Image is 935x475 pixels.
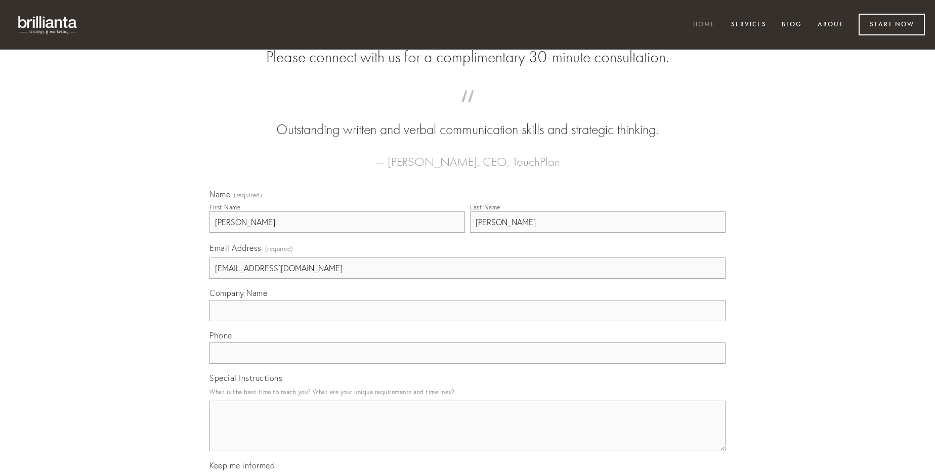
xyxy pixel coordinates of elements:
[10,10,86,39] img: brillianta - research, strategy, marketing
[209,203,240,211] div: First Name
[226,140,709,172] figcaption: — [PERSON_NAME], CEO, TouchPlan
[209,243,262,253] span: Email Address
[209,460,275,470] span: Keep me informed
[687,17,722,33] a: Home
[775,17,809,33] a: Blog
[859,14,925,35] a: Start Now
[209,373,282,383] span: Special Instructions
[226,100,709,140] blockquote: Outstanding written and verbal communication skills and strategic thinking.
[209,48,726,67] h2: Please connect with us for a complimentary 30-minute consultation.
[470,203,500,211] div: Last Name
[725,17,773,33] a: Services
[209,385,726,399] p: What is the best time to reach you? What are your unique requirements and timelines?
[226,100,709,120] span: “
[209,288,267,298] span: Company Name
[811,17,850,33] a: About
[234,192,262,198] span: (required)
[265,242,293,255] span: (required)
[209,189,230,199] span: Name
[209,330,232,340] span: Phone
